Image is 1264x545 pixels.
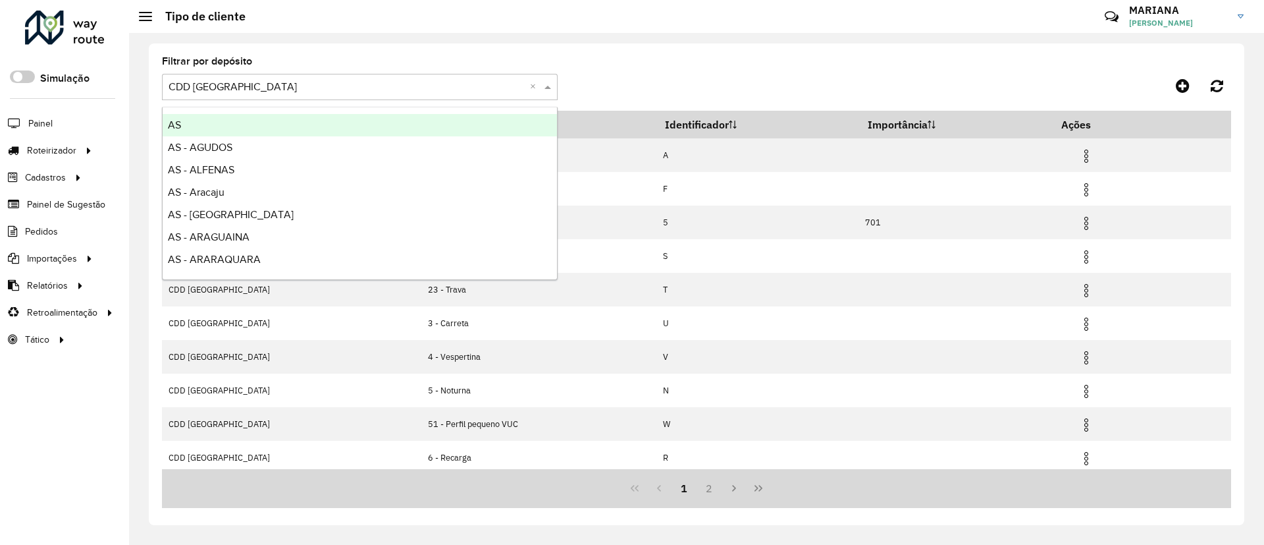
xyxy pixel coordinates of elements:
button: Next Page [722,476,747,501]
span: Cadastros [25,171,66,185]
td: CDD [GEOGRAPHIC_DATA] [162,273,421,306]
span: AS - AGUDOS [168,142,232,153]
label: Simulação [40,71,90,86]
td: CDD [GEOGRAPHIC_DATA] [162,306,421,340]
td: 51 - Perfil pequeno VUC [421,407,656,441]
button: 2 [697,476,722,501]
td: S [656,239,858,273]
span: Painel [28,117,53,130]
td: CDD [GEOGRAPHIC_DATA] [162,340,421,374]
span: Relatórios [27,279,68,293]
td: N [656,374,858,407]
td: U [656,306,858,340]
td: 4 - Vespertina [421,340,656,374]
td: A [656,138,858,172]
span: AS - ALFENAS [168,164,234,175]
td: CDD [GEOGRAPHIC_DATA] [162,407,421,441]
button: 1 [671,476,697,501]
span: AS - ARARAQUARA [168,254,261,265]
label: Filtrar por depósito [162,53,252,69]
th: Ações [1052,111,1131,138]
td: 23 - Trava [421,273,656,306]
td: 5 [656,206,858,239]
span: Roteirizador [27,144,76,158]
span: AS - ARAGUAINA [168,231,250,243]
td: CDD [GEOGRAPHIC_DATA] [162,374,421,407]
td: 6 - Recarga [421,441,656,474]
td: T [656,273,858,306]
span: Painel de Sugestão [27,198,105,212]
th: Importância [858,111,1052,138]
button: Last Page [746,476,771,501]
td: 701 [858,206,1052,239]
ng-dropdown-panel: Options list [162,107,558,280]
span: Clear all [530,79,541,95]
a: Contato Rápido [1097,3,1126,31]
h2: Tipo de cliente [152,9,246,24]
span: AS [168,119,181,130]
span: AS - [GEOGRAPHIC_DATA] [168,209,294,220]
td: 3 - Carreta [421,306,656,340]
span: Tático [25,333,49,347]
td: F [656,172,858,206]
h3: MARIANA [1129,4,1228,16]
td: 5 - Noturna [421,374,656,407]
span: AS - Aracaju [168,186,224,198]
span: [PERSON_NAME] [1129,17,1228,29]
td: CDD [GEOGRAPHIC_DATA] [162,441,421,474]
td: W [656,407,858,441]
th: Identificador [656,111,858,138]
td: R [656,441,858,474]
span: Retroalimentação [27,306,97,320]
span: Pedidos [25,225,58,239]
td: V [656,340,858,374]
span: Importações [27,252,77,266]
